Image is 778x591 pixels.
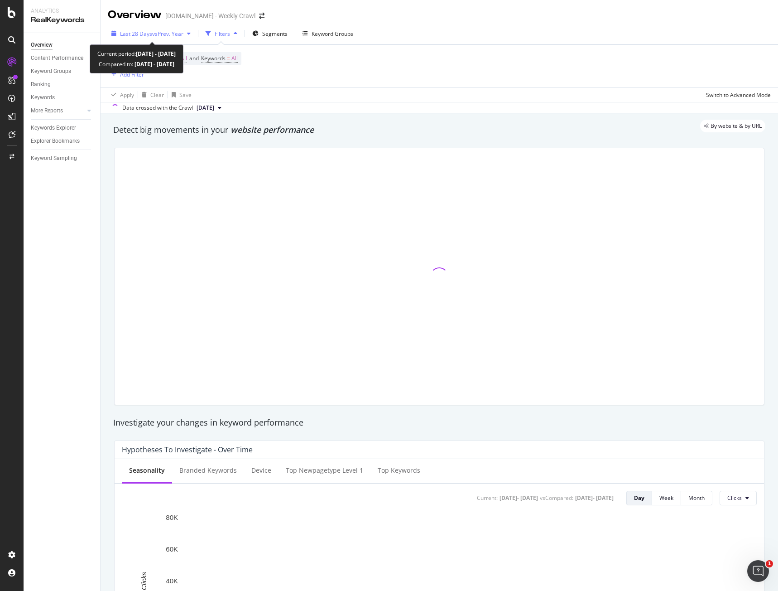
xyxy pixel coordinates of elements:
div: Apply [120,91,134,99]
a: Keywords Explorer [31,123,94,133]
a: Overview [31,40,94,50]
a: More Reports [31,106,85,116]
button: Switch to Advanced Mode [702,87,771,102]
span: Segments [262,30,288,38]
button: Segments [249,26,291,41]
span: = [227,54,230,62]
span: vs Prev. Year [152,30,183,38]
text: 60K [166,545,178,553]
div: Ranking [31,80,51,89]
a: Explorer Bookmarks [31,136,94,146]
b: [DATE] - [DATE] [133,60,174,68]
span: Last 28 Days [120,30,152,38]
div: Overview [31,40,53,50]
button: Clicks [720,491,757,505]
a: Keyword Sampling [31,154,94,163]
span: 1 [766,560,773,567]
button: Month [681,491,712,505]
div: Seasonality [129,466,165,475]
button: Apply [108,87,134,102]
div: vs Compared : [540,494,573,502]
div: Overview [108,7,162,23]
div: Clear [150,91,164,99]
text: Clicks [140,572,148,590]
div: Filters [215,30,230,38]
span: Clicks [727,494,742,502]
span: Keywords [201,54,226,62]
b: [DATE] - [DATE] [136,50,176,58]
div: Current period: [97,48,176,59]
div: Investigate your changes in keyword performance [113,417,765,429]
div: Branded Keywords [179,466,237,475]
div: Top newpagetype Level 1 [286,466,363,475]
div: Hypotheses to Investigate - Over Time [122,445,253,454]
div: Top Keywords [378,466,420,475]
div: [DATE] - [DATE] [499,494,538,502]
button: Clear [138,87,164,102]
div: Explorer Bookmarks [31,136,80,146]
span: All [181,52,187,65]
div: Keywords Explorer [31,123,76,133]
iframe: Intercom live chat [747,560,769,582]
div: Keyword Sampling [31,154,77,163]
a: Keywords [31,93,94,102]
div: Keyword Groups [312,30,353,38]
button: Filters [202,26,241,41]
div: Analytics [31,7,93,15]
div: [DOMAIN_NAME] - Weekly Crawl [165,11,255,20]
button: Keyword Groups [299,26,357,41]
div: Month [688,494,705,502]
text: 40K [166,577,178,585]
div: Week [659,494,673,502]
div: Day [634,494,644,502]
span: All [231,52,238,65]
span: 2025 Sep. 18th [197,104,214,112]
div: Keywords [31,93,55,102]
div: Add Filter [120,71,144,78]
button: [DATE] [193,102,225,113]
div: arrow-right-arrow-left [259,13,264,19]
button: Week [652,491,681,505]
div: Save [179,91,192,99]
a: Ranking [31,80,94,89]
a: Keyword Groups [31,67,94,76]
span: By website & by URL [711,123,762,129]
span: and [189,54,199,62]
div: legacy label [700,120,765,132]
div: Device [251,466,271,475]
div: Data crossed with the Crawl [122,104,193,112]
div: Keyword Groups [31,67,71,76]
div: Current: [477,494,498,502]
div: [DATE] - [DATE] [575,494,614,502]
div: More Reports [31,106,63,116]
button: Add Filter [108,69,144,80]
div: RealKeywords [31,15,93,25]
text: 80K [166,513,178,521]
button: Last 28 DaysvsPrev. Year [108,26,194,41]
div: Switch to Advanced Mode [706,91,771,99]
button: Day [626,491,652,505]
div: Compared to: [99,59,174,69]
button: Save [168,87,192,102]
div: Content Performance [31,53,83,63]
a: Content Performance [31,53,94,63]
